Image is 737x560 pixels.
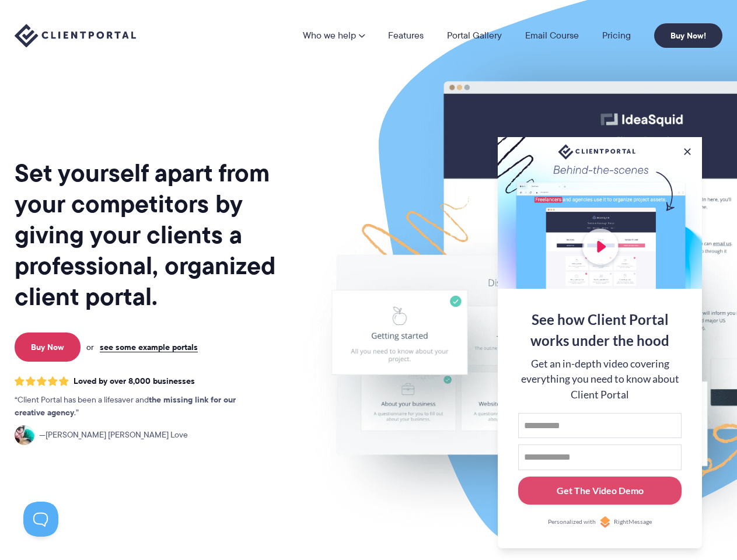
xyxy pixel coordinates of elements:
div: Get The Video Demo [557,484,644,498]
span: or [86,342,94,352]
a: Buy Now [15,332,81,362]
a: Personalized withRightMessage [518,516,682,528]
span: RightMessage [614,517,652,527]
div: See how Client Portal works under the hood [518,309,682,351]
a: Pricing [602,31,631,40]
button: Get The Video Demo [518,477,682,505]
a: Features [388,31,424,40]
img: Personalized with RightMessage [599,516,611,528]
a: Buy Now! [654,23,722,48]
iframe: Toggle Customer Support [23,502,58,537]
a: Who we help [303,31,365,40]
span: Personalized with [548,517,596,527]
a: Email Course [525,31,579,40]
a: see some example portals [100,342,198,352]
h1: Set yourself apart from your competitors by giving your clients a professional, organized client ... [15,157,298,312]
span: [PERSON_NAME] [PERSON_NAME] Love [39,429,188,442]
p: Client Portal has been a lifesaver and . [15,394,260,419]
div: Get an in-depth video covering everything you need to know about Client Portal [518,356,682,402]
span: Loved by over 8,000 businesses [74,376,195,386]
a: Portal Gallery [447,31,502,40]
strong: the missing link for our creative agency [15,393,236,419]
